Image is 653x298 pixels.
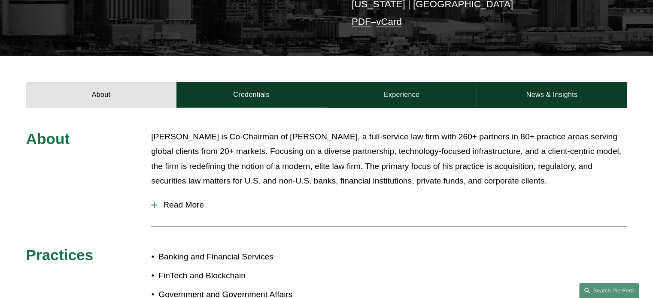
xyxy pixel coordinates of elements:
a: Search this site [579,283,639,298]
p: Banking and Financial Services [158,250,326,265]
span: Read More [157,200,627,210]
a: News & Insights [477,82,627,108]
a: About [26,82,176,108]
a: vCard [376,16,402,27]
button: Read More [151,194,627,216]
a: Experience [327,82,477,108]
span: Practices [26,247,94,263]
p: FinTech and Blockchain [158,268,326,283]
a: PDF [352,16,371,27]
p: [PERSON_NAME] is Co-Chairman of [PERSON_NAME], a full-service law firm with 260+ partners in 80+ ... [151,129,627,189]
span: About [26,130,70,147]
a: Credentials [176,82,327,108]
